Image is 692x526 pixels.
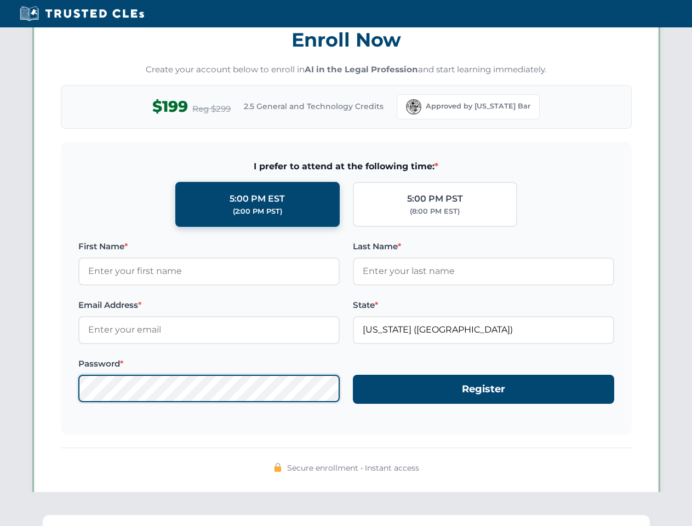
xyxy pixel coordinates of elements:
[16,5,147,22] img: Trusted CLEs
[273,463,282,472] img: 🔒
[233,206,282,217] div: (2:00 PM PST)
[353,299,614,312] label: State
[353,240,614,253] label: Last Name
[78,299,340,312] label: Email Address
[244,100,384,112] span: 2.5 General and Technology Credits
[78,240,340,253] label: First Name
[230,192,285,206] div: 5:00 PM EST
[426,101,530,112] span: Approved by [US_STATE] Bar
[78,159,614,174] span: I prefer to attend at the following time:
[353,258,614,285] input: Enter your last name
[61,22,632,57] h3: Enroll Now
[78,357,340,370] label: Password
[407,192,463,206] div: 5:00 PM PST
[192,102,231,116] span: Reg $299
[406,99,421,115] img: Florida Bar
[410,206,460,217] div: (8:00 PM EST)
[305,64,418,75] strong: AI in the Legal Profession
[353,316,614,344] input: Florida (FL)
[152,94,188,119] span: $199
[78,258,340,285] input: Enter your first name
[287,462,419,474] span: Secure enrollment • Instant access
[78,316,340,344] input: Enter your email
[353,375,614,404] button: Register
[61,64,632,76] p: Create your account below to enroll in and start learning immediately.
